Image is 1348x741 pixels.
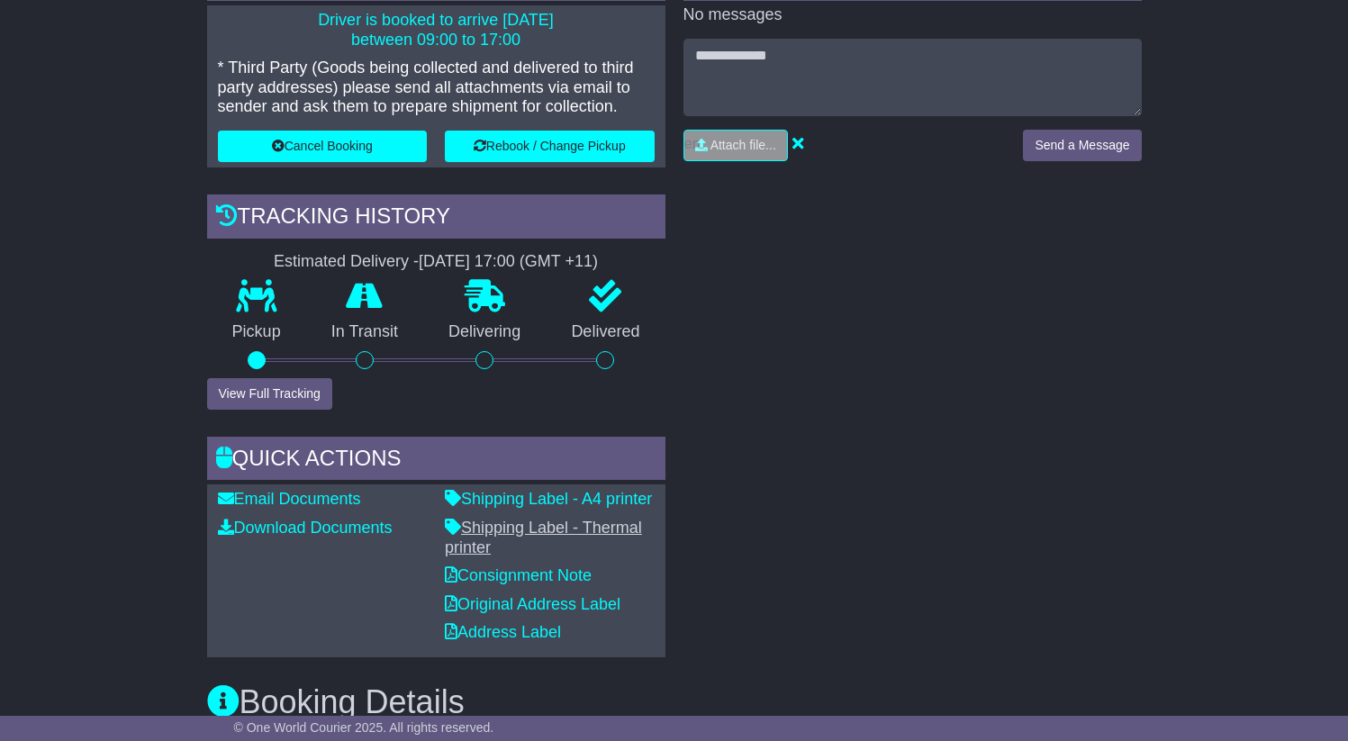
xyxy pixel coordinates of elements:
div: Estimated Delivery - [207,252,665,272]
p: In Transit [306,322,423,342]
div: Quick Actions [207,437,665,485]
p: Delivering [423,322,546,342]
h3: Booking Details [207,684,1142,720]
div: Tracking history [207,194,665,243]
a: Shipping Label - Thermal printer [445,519,642,556]
div: [DATE] 17:00 (GMT +11) [419,252,598,272]
span: © One World Courier 2025. All rights reserved. [234,720,494,735]
button: View Full Tracking [207,378,332,410]
button: Rebook / Change Pickup [445,131,655,162]
a: Shipping Label - A4 printer [445,490,652,508]
a: Consignment Note [445,566,592,584]
a: Email Documents [218,490,361,508]
button: Cancel Booking [218,131,428,162]
a: Download Documents [218,519,393,537]
p: Driver is booked to arrive [DATE] between 09:00 to 17:00 [218,11,655,50]
a: Address Label [445,623,561,641]
p: No messages [683,5,1142,25]
p: Delivered [546,322,665,342]
p: Pickup [207,322,306,342]
button: Send a Message [1023,130,1141,161]
p: * Third Party (Goods being collected and delivered to third party addresses) please send all atta... [218,59,655,117]
a: Original Address Label [445,595,620,613]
